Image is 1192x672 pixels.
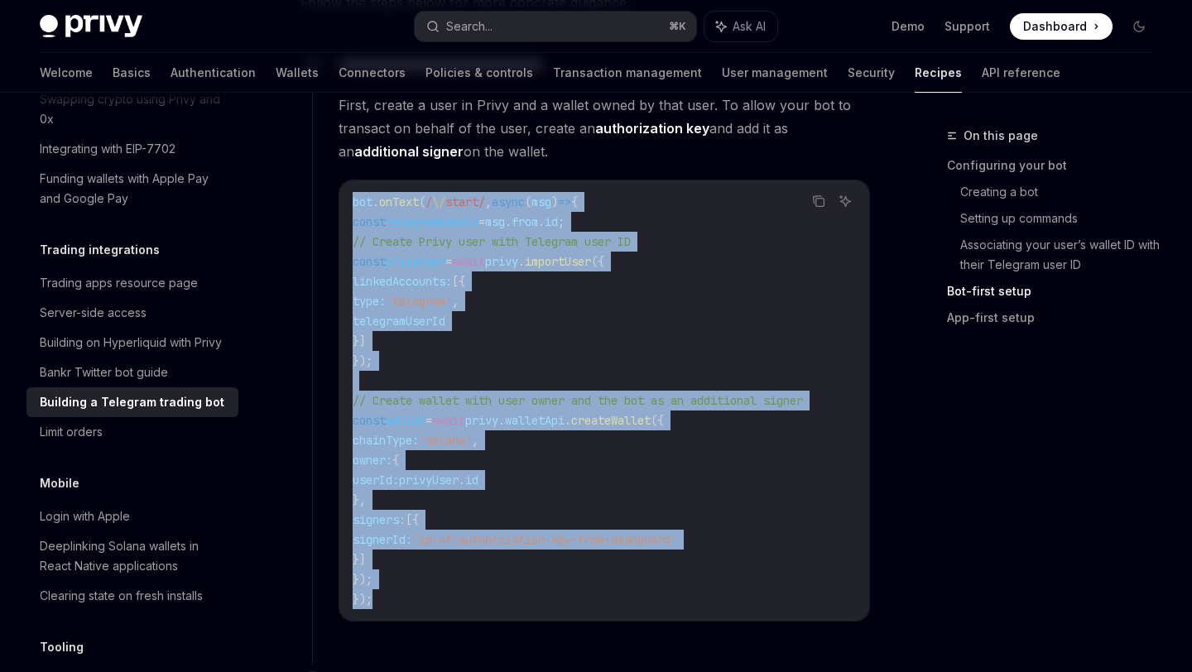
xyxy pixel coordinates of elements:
[982,53,1060,93] a: API reference
[571,194,578,209] span: {
[960,232,1166,278] a: Associating your user’s wallet ID with their Telegram user ID
[353,194,372,209] span: bot
[446,17,493,36] div: Search...
[425,194,432,209] span: /
[353,433,419,448] span: chainType:
[947,305,1166,331] a: App-first setup
[485,214,505,229] span: msg
[808,190,829,212] button: Copy the contents from the code block
[353,274,452,289] span: linkedAccounts:
[553,53,702,93] a: Transaction management
[538,214,545,229] span: .
[669,20,686,33] span: ⌘ K
[947,278,1166,305] a: Bot-first setup
[478,214,485,229] span: =
[26,531,238,581] a: Deeplinking Solana wallets in React Native applications
[399,473,459,487] span: privyUser
[406,512,419,527] span: [{
[432,194,445,209] span: \/
[354,143,464,161] a: additional signer
[452,274,465,289] span: [{
[545,214,558,229] span: id
[498,413,505,428] span: .
[591,254,604,269] span: ({
[465,413,498,428] span: privy
[425,413,432,428] span: =
[26,268,238,298] a: Trading apps resource page
[595,120,709,137] a: authorization key
[339,94,870,163] span: First, create a user in Privy and a wallet owned by that user. To allow your bot to transact on b...
[353,254,386,269] span: const
[445,254,452,269] span: =
[40,473,79,493] h5: Mobile
[485,194,492,209] span: ,
[445,194,485,209] span: start/
[419,433,472,448] span: 'solana'
[551,194,558,209] span: )
[386,214,478,229] span: telegramUserId
[412,532,677,547] span: 'id-of-authorization-key-from-dashboard'
[505,413,565,428] span: walletApi
[372,194,379,209] span: .
[915,53,962,93] a: Recipes
[40,637,84,657] h5: Tooling
[40,139,175,159] div: Integrating with EIP-7702
[465,473,478,487] span: id
[353,592,372,607] span: });
[40,586,203,606] div: Clearing state on fresh installs
[733,18,766,35] span: Ask AI
[960,205,1166,232] a: Setting up commands
[392,453,399,468] span: {
[944,18,990,35] a: Support
[386,254,445,269] span: privyUser
[452,254,485,269] span: await
[40,273,198,293] div: Trading apps resource page
[26,134,238,164] a: Integrating with EIP-7702
[353,473,399,487] span: userId:
[40,333,222,353] div: Building on Hyperliquid with Privy
[415,12,695,41] button: Search...⌘K
[419,194,425,209] span: (
[492,194,525,209] span: async
[40,240,160,260] h5: Trading integrations
[651,413,664,428] span: ({
[964,126,1038,146] span: On this page
[113,53,151,93] a: Basics
[353,334,366,348] span: }]
[353,413,386,428] span: const
[485,254,518,269] span: privy
[26,417,238,447] a: Limit orders
[834,190,856,212] button: Ask AI
[26,387,238,417] a: Building a Telegram trading bot
[947,152,1166,179] a: Configuring your bot
[505,214,512,229] span: .
[26,581,238,611] a: Clearing state on fresh installs
[353,492,366,507] span: },
[353,453,392,468] span: owner:
[386,413,425,428] span: wallet
[571,413,651,428] span: createWallet
[558,214,565,229] span: ;
[40,506,130,526] div: Login with Apple
[40,169,228,209] div: Funding wallets with Apple Pay and Google Pay
[171,53,256,93] a: Authentication
[558,194,571,209] span: =>
[386,294,452,309] span: 'telegram'
[848,53,895,93] a: Security
[353,234,631,249] span: // Create Privy user with Telegram user ID
[353,214,386,229] span: const
[353,353,372,368] span: });
[26,298,238,328] a: Server-side access
[353,552,366,567] span: }]
[353,393,803,408] span: // Create wallet with user owner and the bot as an additional signer
[722,53,828,93] a: User management
[40,392,224,412] div: Building a Telegram trading bot
[276,53,319,93] a: Wallets
[960,179,1166,205] a: Creating a bot
[353,314,445,329] span: telegramUserId
[40,536,228,576] div: Deeplinking Solana wallets in React Native applications
[26,328,238,358] a: Building on Hyperliquid with Privy
[525,194,531,209] span: (
[531,194,551,209] span: msg
[40,15,142,38] img: dark logo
